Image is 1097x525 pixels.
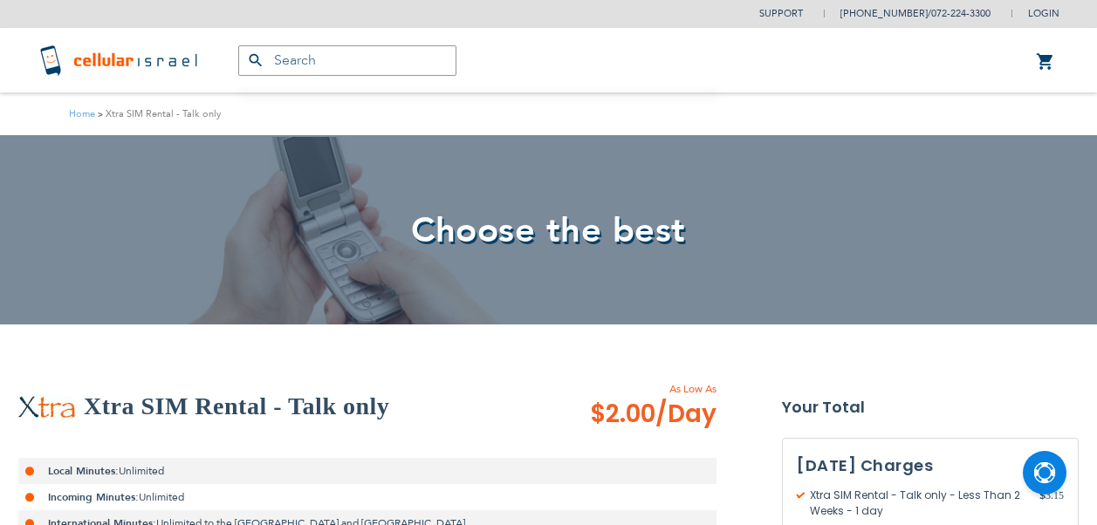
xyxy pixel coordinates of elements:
strong: Incoming Minutes: [48,490,139,504]
span: 3.15 [1039,487,1064,519]
a: Home [69,107,95,120]
span: As Low As [543,381,716,397]
a: [PHONE_NUMBER] [840,7,928,20]
span: Xtra SIM Rental - Talk only - Less Than 2 Weeks - 1 day [797,487,1039,519]
img: Xtra SIM Rental - Talk only [18,396,75,417]
span: /Day [655,397,716,432]
li: Unlimited [18,484,716,510]
input: Search [238,45,456,76]
span: Login [1028,7,1059,20]
span: Choose the best [411,207,686,255]
strong: Local Minutes: [48,464,119,478]
h2: Xtra SIM Rental - Talk only [84,389,389,424]
h3: [DATE] Charges [797,453,1064,479]
li: / [823,1,991,26]
strong: Your Total [782,394,1079,420]
li: Xtra SIM Rental - Talk only [95,106,221,122]
span: $2.00 [590,397,716,432]
a: Support [759,7,803,20]
li: Unlimited [18,458,716,484]
span: $ [1039,487,1046,503]
img: Cellular Israel [38,43,203,78]
a: 072-224-3300 [931,7,991,20]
